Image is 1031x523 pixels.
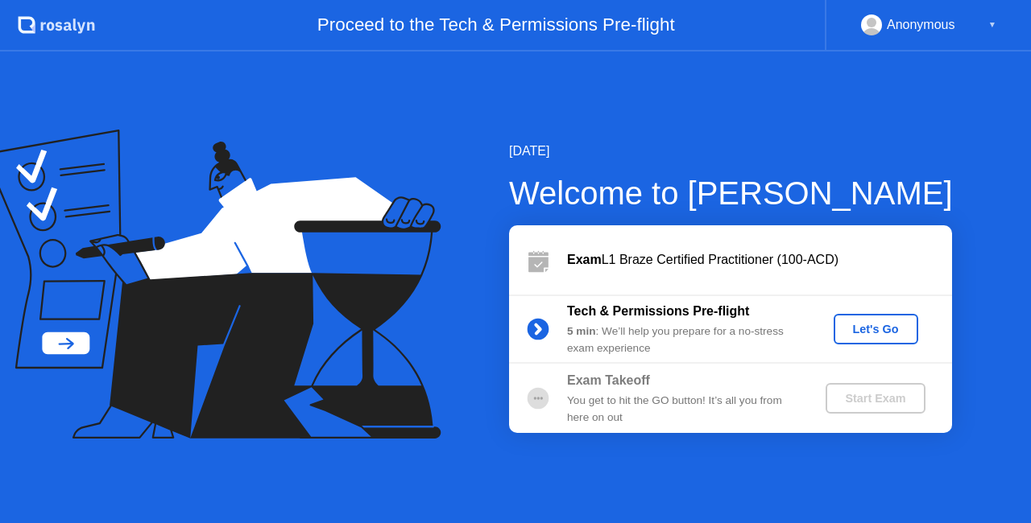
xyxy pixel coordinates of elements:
button: Start Exam [826,383,925,414]
div: [DATE] [509,142,953,161]
b: Exam [567,253,602,266]
div: L1 Braze Certified Practitioner (100-ACD) [567,250,952,270]
div: Anonymous [887,14,955,35]
button: Let's Go [834,314,918,344]
b: Exam Takeoff [567,373,650,387]
div: ▼ [988,14,996,35]
div: Let's Go [840,323,912,336]
b: 5 min [567,325,596,337]
div: Welcome to [PERSON_NAME] [509,169,953,217]
div: Start Exam [832,392,918,405]
b: Tech & Permissions Pre-flight [567,304,749,318]
div: You get to hit the GO button! It’s all you from here on out [567,393,799,426]
div: : We’ll help you prepare for a no-stress exam experience [567,323,799,356]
